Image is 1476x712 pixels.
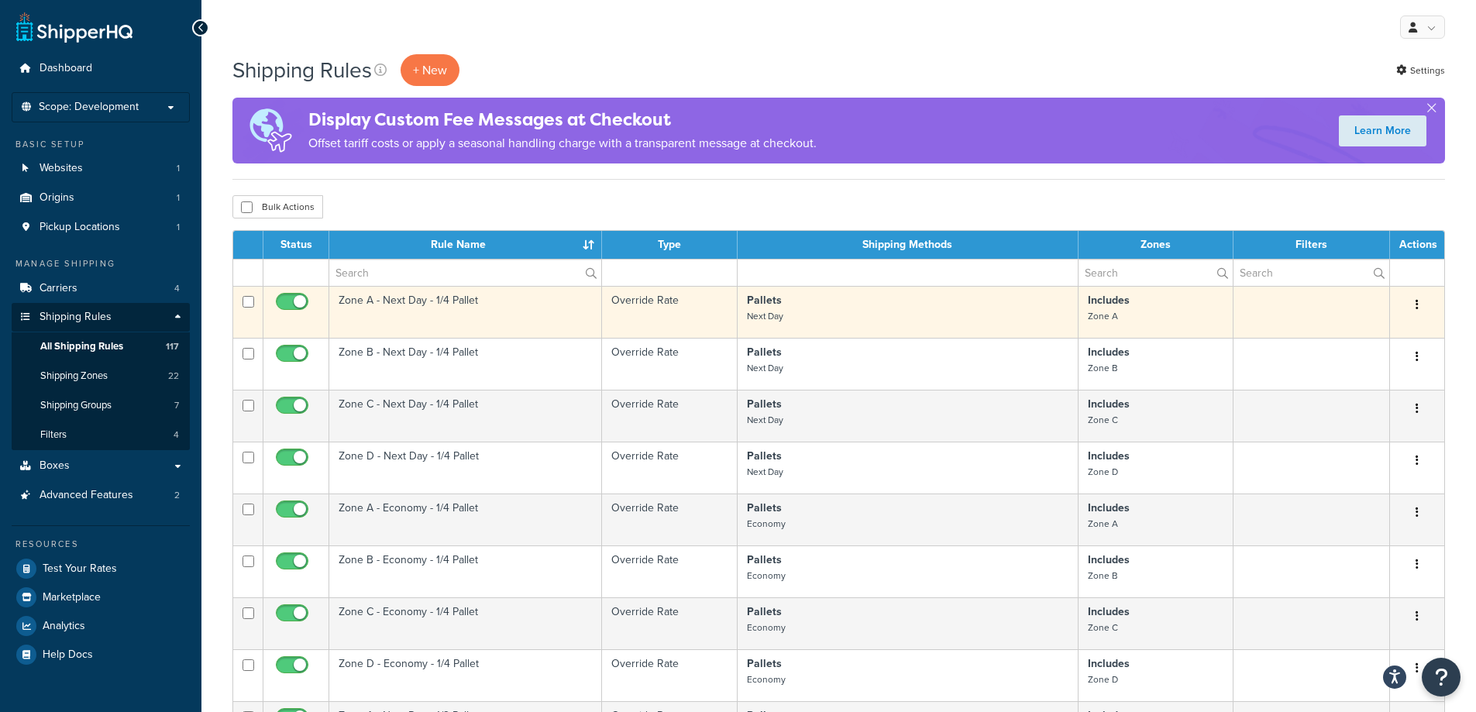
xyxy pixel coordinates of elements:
[1088,655,1130,672] strong: Includes
[40,370,108,383] span: Shipping Zones
[12,362,190,390] a: Shipping Zones 22
[1396,60,1445,81] a: Settings
[1088,569,1117,583] small: Zone B
[602,597,738,649] td: Override Rate
[329,442,602,494] td: Zone D - Next Day - 1/4 Pallet
[1079,231,1233,259] th: Zones
[177,191,180,205] span: 1
[329,649,602,701] td: Zone D - Economy - 1/4 Pallet
[12,391,190,420] a: Shipping Groups 7
[1088,604,1130,620] strong: Includes
[12,332,190,361] a: All Shipping Rules 117
[12,184,190,212] a: Origins 1
[43,648,93,662] span: Help Docs
[12,213,190,242] li: Pickup Locations
[12,213,190,242] a: Pickup Locations 1
[1088,465,1118,479] small: Zone D
[12,641,190,669] a: Help Docs
[174,489,180,502] span: 2
[1088,500,1130,516] strong: Includes
[168,370,179,383] span: 22
[12,452,190,480] li: Boxes
[39,101,139,114] span: Scope: Development
[40,459,70,473] span: Boxes
[747,569,786,583] small: Economy
[43,620,85,633] span: Analytics
[40,62,92,75] span: Dashboard
[40,191,74,205] span: Origins
[40,340,123,353] span: All Shipping Rules
[16,12,132,43] a: ShipperHQ Home
[12,303,190,332] a: Shipping Rules
[738,231,1079,259] th: Shipping Methods
[166,340,179,353] span: 117
[12,421,190,449] li: Filters
[602,338,738,390] td: Override Rate
[12,257,190,270] div: Manage Shipping
[602,231,738,259] th: Type
[12,138,190,151] div: Basic Setup
[12,612,190,640] a: Analytics
[174,282,180,295] span: 4
[40,399,112,412] span: Shipping Groups
[1088,309,1118,323] small: Zone A
[12,274,190,303] li: Carriers
[43,591,101,604] span: Marketplace
[747,396,782,412] strong: Pallets
[1088,361,1117,375] small: Zone B
[1079,260,1233,286] input: Search
[602,494,738,545] td: Override Rate
[12,154,190,183] a: Websites 1
[12,583,190,611] a: Marketplace
[747,621,786,635] small: Economy
[1339,115,1426,146] a: Learn More
[174,399,179,412] span: 7
[747,448,782,464] strong: Pallets
[40,428,67,442] span: Filters
[174,428,179,442] span: 4
[747,413,783,427] small: Next Day
[329,286,602,338] td: Zone A - Next Day - 1/4 Pallet
[12,303,190,450] li: Shipping Rules
[263,231,329,259] th: Status
[747,309,783,323] small: Next Day
[40,311,112,324] span: Shipping Rules
[12,184,190,212] li: Origins
[12,538,190,551] div: Resources
[43,562,117,576] span: Test Your Rates
[177,162,180,175] span: 1
[1088,621,1118,635] small: Zone C
[40,489,133,502] span: Advanced Features
[747,500,782,516] strong: Pallets
[747,361,783,375] small: Next Day
[329,231,602,259] th: Rule Name : activate to sort column ascending
[12,54,190,83] a: Dashboard
[329,338,602,390] td: Zone B - Next Day - 1/4 Pallet
[1088,672,1118,686] small: Zone D
[747,517,786,531] small: Economy
[1390,231,1444,259] th: Actions
[1088,448,1130,464] strong: Includes
[12,362,190,390] li: Shipping Zones
[1088,344,1130,360] strong: Includes
[12,391,190,420] li: Shipping Groups
[12,555,190,583] a: Test Your Rates
[1233,231,1390,259] th: Filters
[329,390,602,442] td: Zone C - Next Day - 1/4 Pallet
[602,649,738,701] td: Override Rate
[747,344,782,360] strong: Pallets
[1088,396,1130,412] strong: Includes
[602,545,738,597] td: Override Rate
[329,260,601,286] input: Search
[329,494,602,545] td: Zone A - Economy - 1/4 Pallet
[177,221,180,234] span: 1
[747,672,786,686] small: Economy
[1233,260,1389,286] input: Search
[40,162,83,175] span: Websites
[329,597,602,649] td: Zone C - Economy - 1/4 Pallet
[747,604,782,620] strong: Pallets
[12,421,190,449] a: Filters 4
